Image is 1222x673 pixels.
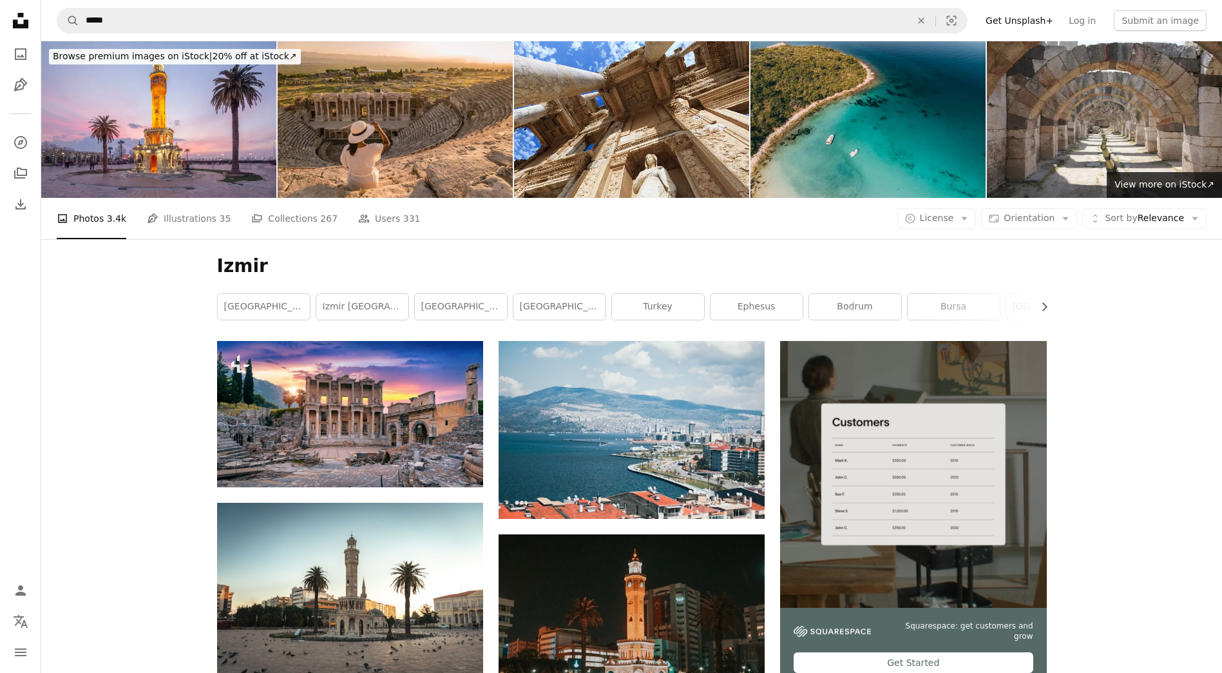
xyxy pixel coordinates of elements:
[1105,213,1137,223] span: Sort by
[1082,208,1207,229] button: Sort byRelevance
[53,51,212,61] span: Browse premium images on iStock |
[907,8,935,33] button: Clear
[920,213,954,223] span: License
[1006,294,1098,320] a: [GEOGRAPHIC_DATA]
[53,51,297,61] span: 20% off at iStock ↗
[978,10,1061,31] a: Get Unsplash+
[41,41,309,72] a: Browse premium images on iStock|20% off at iStock↗
[57,8,79,33] button: Search Unsplash
[908,294,1000,320] a: bursa
[217,585,483,597] a: a large clock tower towering over a city
[499,424,765,435] a: A large body of water with a city in the background
[251,198,338,239] a: Collections 267
[1107,172,1222,198] a: View more on iStock↗
[415,294,507,320] a: [GEOGRAPHIC_DATA]
[936,8,967,33] button: Visual search
[750,41,986,198] img: Aerial View Beautiful Coastline at Turkey
[780,341,1046,607] img: file-1747939376688-baf9a4a454ffimage
[809,294,901,320] a: bodrum
[278,41,513,198] img: Rear View Of Woman At Old Ruins
[8,72,33,98] a: Illustrations
[794,626,871,638] img: file-1747939142011-51e5cc87e3c9
[1033,294,1047,320] button: scroll list to the right
[57,8,968,34] form: Find visuals sitewide
[897,208,977,229] button: License
[320,211,338,226] span: 267
[147,198,231,239] a: Illustrations 35
[513,294,606,320] a: [GEOGRAPHIC_DATA]
[217,255,1047,278] h1: Izmir
[8,161,33,186] a: Collections
[987,41,1222,198] img: Agora of Smyrna in Izmir, Turkey
[1105,212,1184,225] span: Relevance
[8,609,33,634] button: Language
[41,41,276,198] img: Clock Tower, Konak Square, Izmir
[1114,179,1214,190] span: View more on iStock ↗
[403,211,421,226] span: 331
[1114,10,1207,31] button: Submit an image
[612,294,704,320] a: turkey
[886,621,1033,643] span: Squarespace: get customers and grow
[358,198,420,239] a: Users 331
[8,578,33,603] a: Log in / Sign up
[218,294,310,320] a: [GEOGRAPHIC_DATA]
[316,294,408,320] a: izmir [GEOGRAPHIC_DATA]
[220,211,231,226] span: 35
[8,41,33,67] a: Photos
[499,617,765,629] a: white and brown concrete building during nighttime
[217,341,483,487] img: Celsus Library at Ephesus ancient city in Izmir, Turkey.
[499,341,765,518] img: A large body of water with a city in the background
[981,208,1077,229] button: Orientation
[1061,10,1103,31] a: Log in
[8,191,33,217] a: Download History
[794,652,1033,673] div: Get Started
[1004,213,1055,223] span: Orientation
[711,294,803,320] a: ephesus
[8,639,33,665] button: Menu
[217,408,483,420] a: Celsus Library at Ephesus ancient city in Izmir, Turkey.
[514,41,749,198] img: Low angle view of The Library of Celus in Ephesus, Turkey
[8,130,33,155] a: Explore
